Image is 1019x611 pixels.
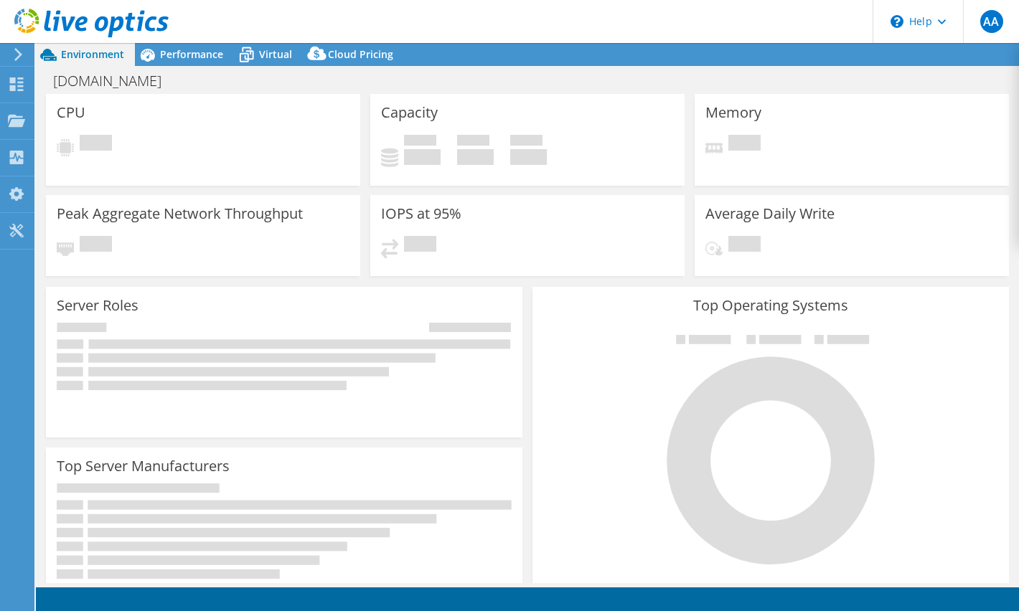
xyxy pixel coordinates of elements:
h3: Server Roles [57,298,138,313]
h3: Top Operating Systems [543,298,998,313]
span: Pending [728,236,761,255]
h3: Top Server Manufacturers [57,458,230,474]
span: Pending [404,236,436,255]
span: Used [404,135,436,149]
span: Pending [80,236,112,255]
h3: IOPS at 95% [381,206,461,222]
span: Total [510,135,543,149]
h4: 0 GiB [457,149,494,165]
span: Cloud Pricing [328,47,393,61]
h3: CPU [57,105,85,120]
span: AA [980,10,1003,33]
h3: Capacity [381,105,438,120]
h4: 0 GiB [404,149,441,165]
svg: \n [891,15,903,28]
h3: Memory [705,105,761,120]
span: Virtual [259,47,292,61]
h3: Average Daily Write [705,206,835,222]
span: Pending [80,135,112,154]
h3: Peak Aggregate Network Throughput [57,206,303,222]
span: Free [457,135,489,149]
h4: 0 GiB [510,149,547,165]
span: Pending [728,135,761,154]
h1: [DOMAIN_NAME] [47,73,184,89]
span: Performance [160,47,223,61]
span: Environment [61,47,124,61]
